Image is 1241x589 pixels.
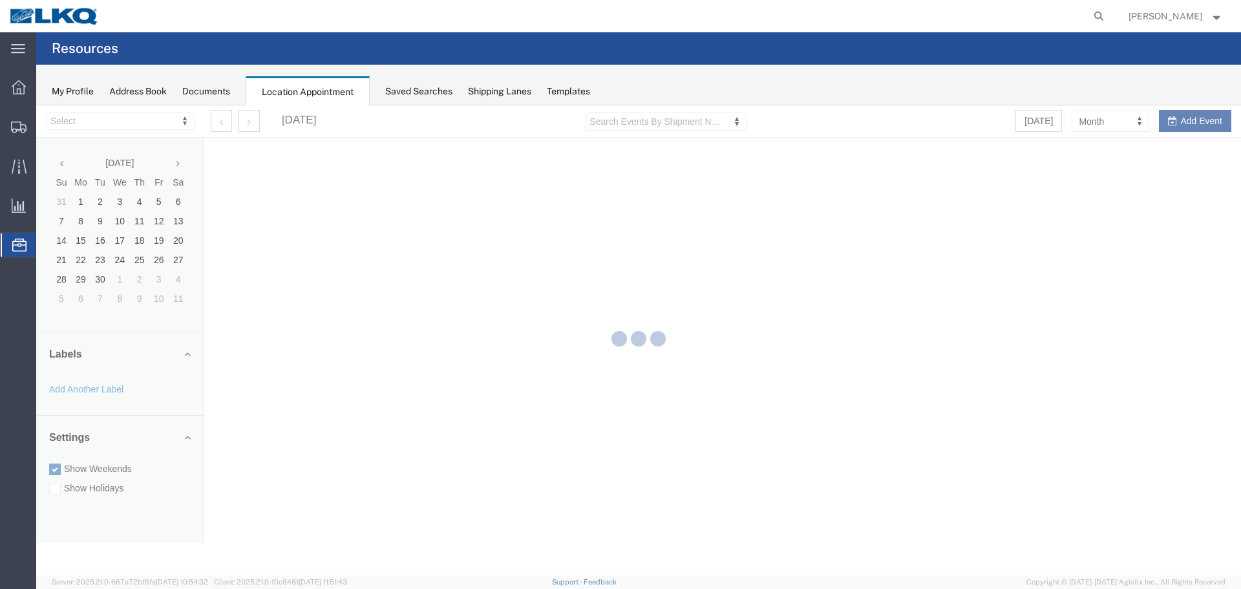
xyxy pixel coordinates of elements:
[1128,8,1224,24] button: [PERSON_NAME]
[246,76,370,106] div: Location Appointment
[52,85,94,98] div: My Profile
[1129,9,1202,23] span: Lea Merryweather
[52,32,118,65] h4: Resources
[156,578,208,586] span: [DATE] 10:54:32
[109,85,167,98] div: Address Book
[552,578,584,586] a: Support
[385,85,452,98] div: Saved Searches
[182,85,230,98] div: Documents
[584,578,617,586] a: Feedback
[1026,577,1225,588] span: Copyright © [DATE]-[DATE] Agistix Inc., All Rights Reserved
[9,6,100,26] img: logo
[547,85,590,98] div: Templates
[214,578,347,586] span: Client: 2025.21.0-f0c8481
[468,85,531,98] div: Shipping Lanes
[299,578,347,586] span: [DATE] 11:51:43
[52,578,208,586] span: Server: 2025.21.0-667a72bf6fa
